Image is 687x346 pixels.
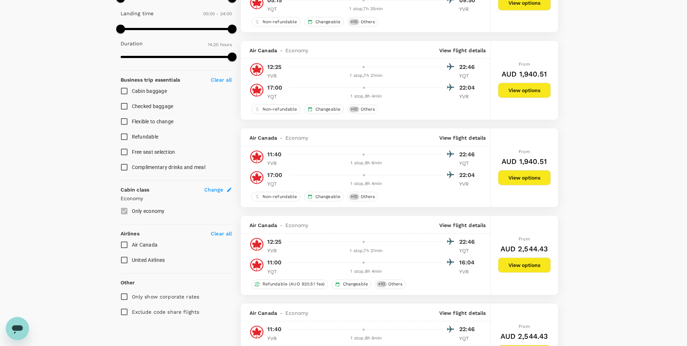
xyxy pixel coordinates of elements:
p: Economy [121,195,232,202]
strong: Cabin class [121,187,150,193]
div: 1 stop , 8h 6min [290,160,443,167]
button: View options [498,170,551,185]
p: YVR [267,160,285,167]
p: 11:40 [267,150,282,159]
span: Air Canada [250,134,277,141]
p: Only show corporate rates [132,293,200,300]
p: 12:25 [267,238,282,246]
span: Economy [285,222,308,229]
p: 22:46 [459,325,477,334]
span: Air Canada [250,47,277,54]
span: Air Canada [250,222,277,229]
img: AC [250,325,264,339]
span: Changeable [313,194,344,200]
button: View options [498,258,551,273]
p: Landing time [121,10,154,17]
span: - [277,309,285,317]
p: YVR [459,93,477,100]
span: + 10 [377,281,386,287]
p: 11:40 [267,325,282,334]
span: 00:00 - 24:00 [203,11,232,16]
span: Non-refundable [260,106,300,112]
p: YQT [459,160,477,167]
div: +10Others [347,17,378,26]
div: 1 stop , 7h 21min [290,247,443,255]
div: 1 stop , 8h 4min [290,180,443,188]
span: + 10 [349,194,359,200]
div: Changeable [304,17,344,26]
span: Others [385,281,406,287]
span: - [277,47,285,54]
span: Changeable [340,281,371,287]
div: 1 stop , 7h 21min [290,72,443,79]
span: Economy [285,309,308,317]
p: View flight details [439,47,486,54]
span: From [519,62,530,67]
p: YQT [459,247,477,254]
p: Other [121,279,135,286]
p: YVR [459,5,477,13]
p: YQT [267,93,285,100]
h6: AUD 1,940.51 [502,156,547,167]
p: YQT [267,268,285,275]
p: View flight details [439,222,486,229]
span: From [519,324,530,329]
span: Checked baggage [132,103,173,109]
span: Cabin baggage [132,88,167,94]
p: View flight details [439,134,486,141]
span: Refundable (AUD 920.51 fee) [260,281,328,287]
p: YVR [459,268,477,275]
img: AC [250,150,264,164]
img: AC [250,258,264,272]
span: Changeable [313,106,344,112]
img: AC [250,237,264,252]
p: 22:04 [459,171,477,180]
img: AC [250,170,264,185]
span: Economy [285,47,308,54]
p: Duration [121,40,143,47]
p: Exclude code share flights [132,308,200,316]
strong: Business trip essentials [121,77,180,83]
span: Non-refundable [260,19,300,25]
span: Others [358,194,378,200]
p: 17:00 [267,171,282,180]
span: - [277,134,285,141]
h6: AUD 1,940.51 [502,68,547,80]
h6: AUD 2,544.43 [500,330,548,342]
p: YQT [459,72,477,79]
p: YQT [267,180,285,188]
div: Changeable [332,280,372,289]
div: Non-refundable [251,104,301,114]
span: - [277,222,285,229]
div: Changeable [304,104,344,114]
strong: Airlines [121,231,139,236]
div: 1 stop , 8h 4min [290,268,443,275]
iframe: Button to launch messaging window [6,317,29,340]
div: 1 stop , 8h 4min [290,93,443,100]
span: Flexible to change [132,119,174,124]
p: View flight details [439,309,486,317]
img: AC [250,83,264,98]
span: Air Canada [250,309,277,317]
div: +10Others [375,280,406,289]
span: + 10 [349,19,359,25]
p: Clear all [211,76,232,83]
p: 22:46 [459,238,477,246]
span: Air Canada [132,242,158,248]
span: Others [358,19,378,25]
span: Changeable [313,19,344,25]
p: Clear all [211,230,232,237]
span: From [519,236,530,242]
div: Refundable (AUD 920.51 fee) [251,280,328,289]
div: +10Others [347,192,378,201]
div: Non-refundable [251,17,301,26]
div: Changeable [304,192,344,201]
div: Non-refundable [251,192,301,201]
span: Complimentary drinks and meal [132,164,205,170]
span: Free seat selection [132,149,175,155]
p: YVR [267,335,285,342]
span: From [519,149,530,154]
span: Only economy [132,208,165,214]
div: 1 stop , 7h 35min [290,5,443,13]
p: 22:46 [459,150,477,159]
